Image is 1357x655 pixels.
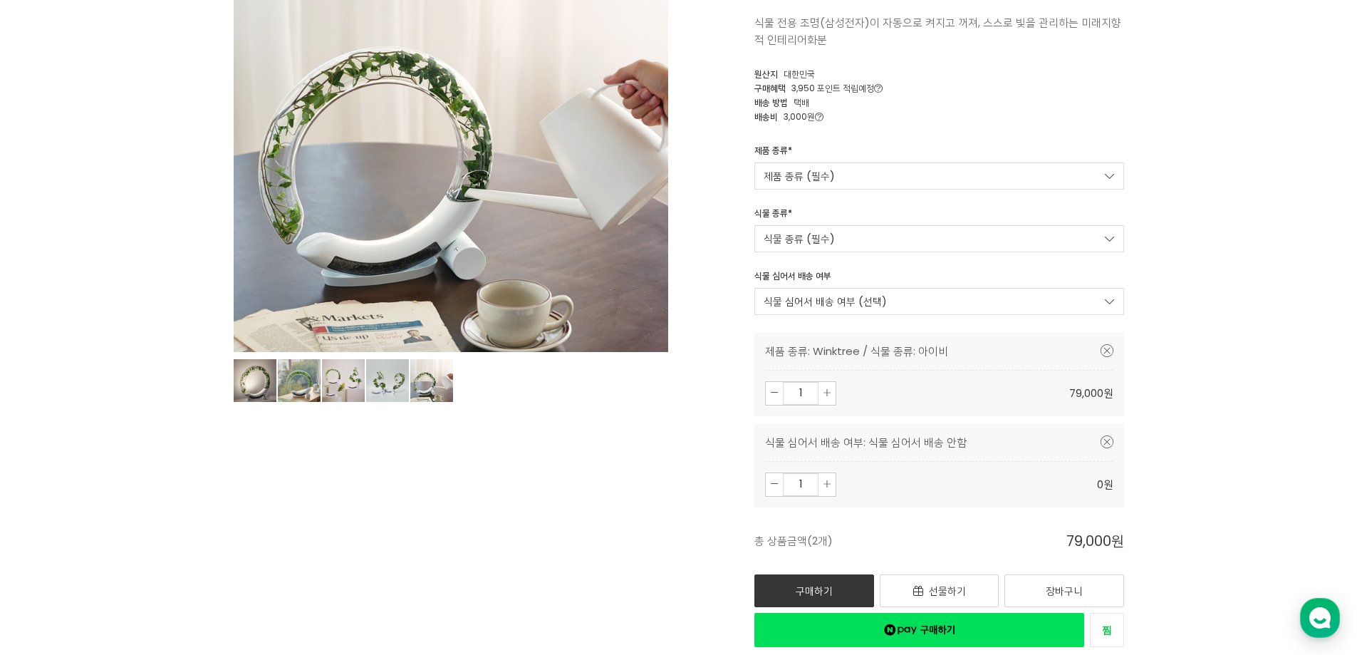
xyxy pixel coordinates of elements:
[1097,477,1113,492] span: 0원
[754,96,788,108] span: 배송 방법
[1069,386,1113,401] span: 79,000원
[754,207,792,225] div: 식물 종류
[765,344,948,359] span: 제품 종류: Winktree / 식물 종류: 아이비
[1090,613,1124,647] a: 새창
[220,473,237,485] span: 설정
[929,584,966,598] span: 선물하기
[754,613,1084,647] a: 새창
[754,68,778,80] span: 원산지
[754,144,792,163] div: 제품 종류
[791,82,883,94] span: 3,950 포인트 적립예정
[754,269,831,288] div: 식물 심어서 배송 여부
[4,452,94,488] a: 홈
[754,225,1124,252] a: 식물 종류 (필수)
[754,14,1124,48] p: 식물 전용 조명(삼성전자)이 자동으로 켜지고 꺼져, 스스로 빛을 관리하는 미래지향적 인테리어화분
[45,473,53,485] span: 홈
[184,452,274,488] a: 설정
[94,452,184,488] a: 대화
[765,435,967,450] span: 식물 심어서 배송 여부: 식물 심어서 배송 안함
[880,574,999,607] a: 선물하기
[754,518,967,564] span: 총 상품금액(2개)
[784,68,815,80] span: 대한민국
[784,110,823,123] span: 3,000원
[130,474,147,485] span: 대화
[967,518,1124,564] span: 79,000원
[754,82,786,94] span: 구매혜택
[1004,574,1124,607] a: 장바구니
[754,163,1124,190] a: 제품 종류 (필수)
[754,288,1124,315] a: 식물 심어서 배송 여부 (선택)
[794,96,809,108] span: 택배
[754,110,778,123] span: 배송비
[754,574,874,607] a: 구매하기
